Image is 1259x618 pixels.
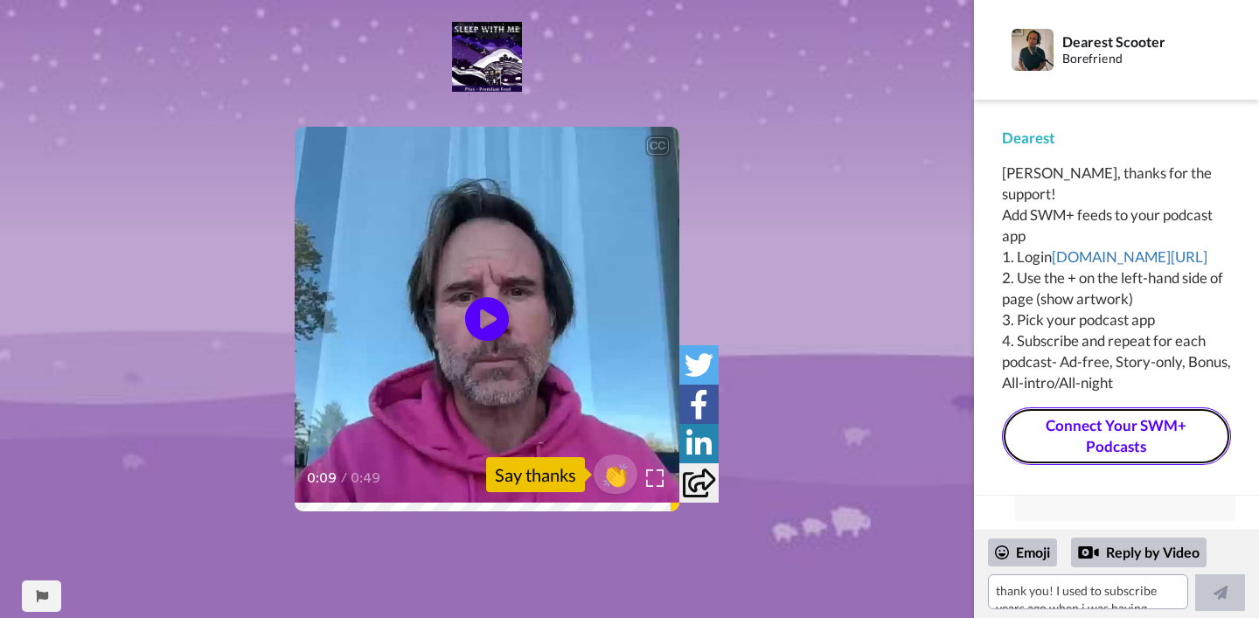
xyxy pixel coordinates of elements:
img: Profile Image [1012,29,1054,71]
div: [PERSON_NAME], thanks for the support! Add SWM+ feeds to your podcast app 1. Login 2. Use the + o... [1002,163,1231,393]
div: Reply by Video [1071,538,1207,567]
div: CC [647,137,669,155]
span: 👏 [594,461,637,489]
button: 👏 [594,455,637,494]
a: Connect Your SWM+ Podcasts [1002,407,1231,466]
div: Dearest Scooter [1062,33,1212,50]
div: Emoji [988,538,1057,566]
div: Reply by Video [1078,542,1099,563]
span: 0:09 [307,468,337,489]
div: Dearest [1002,128,1231,149]
img: Full screen [646,469,664,487]
span: 0:49 [351,468,381,489]
div: Borefriend [1062,52,1212,66]
span: / [341,468,347,489]
a: [DOMAIN_NAME][URL] [1052,247,1207,266]
img: 294b7222-5d30-48a4-b5ee-0c7ffb5e09b2 [452,22,522,92]
div: Say thanks [486,457,585,492]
